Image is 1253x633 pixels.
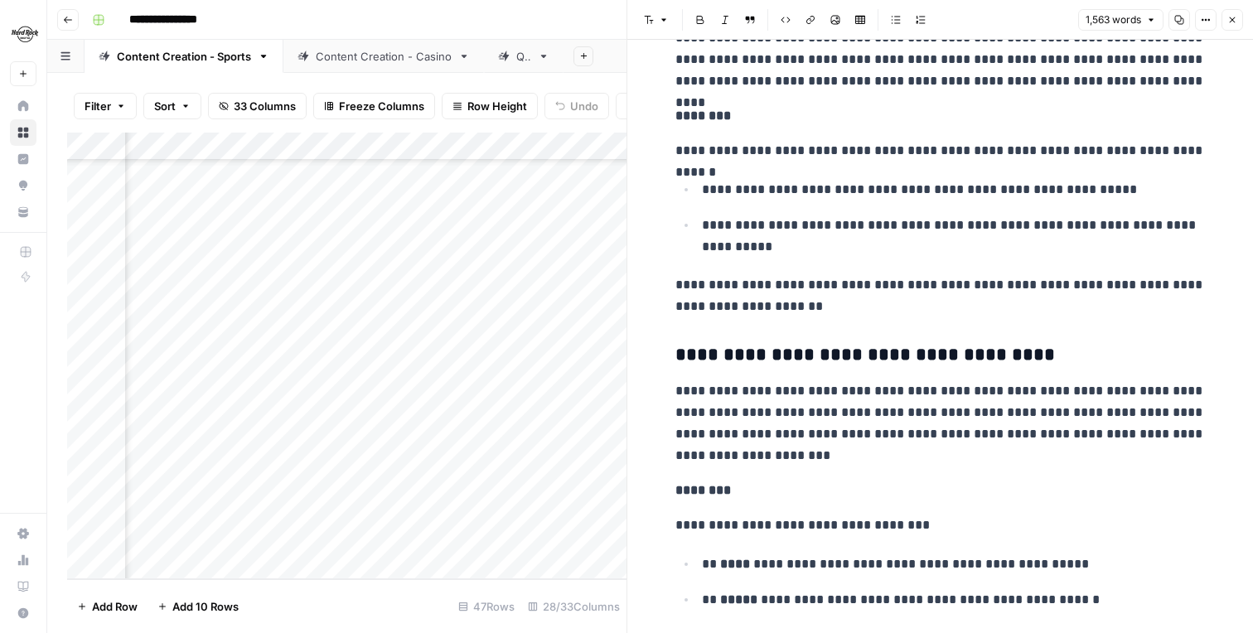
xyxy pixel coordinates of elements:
img: Hard Rock Digital Logo [10,19,40,49]
button: Workspace: Hard Rock Digital [10,13,36,55]
button: Row Height [442,93,538,119]
a: QA [484,40,564,73]
a: Usage [10,547,36,573]
span: Filter [85,98,111,114]
a: Settings [10,520,36,547]
button: Filter [74,93,137,119]
a: Insights [10,146,36,172]
span: Add 10 Rows [172,598,239,615]
button: 1,563 words [1078,9,1163,31]
button: Help + Support [10,600,36,626]
span: Undo [570,98,598,114]
a: Content Creation - Sports [85,40,283,73]
button: Undo [544,93,609,119]
a: Content Creation - Casino [283,40,484,73]
div: Content Creation - Casino [316,48,452,65]
button: 33 Columns [208,93,307,119]
span: 1,563 words [1086,12,1141,27]
span: Sort [154,98,176,114]
button: Sort [143,93,201,119]
span: Row Height [467,98,527,114]
span: Freeze Columns [339,98,424,114]
div: Content Creation - Sports [117,48,251,65]
button: Add 10 Rows [148,593,249,620]
span: 33 Columns [234,98,296,114]
a: Opportunities [10,172,36,199]
div: QA [516,48,531,65]
button: Freeze Columns [313,93,435,119]
a: Your Data [10,199,36,225]
div: 47 Rows [452,593,521,620]
a: Home [10,93,36,119]
span: Add Row [92,598,138,615]
button: Add Row [67,593,148,620]
a: Learning Hub [10,573,36,600]
a: Browse [10,119,36,146]
div: 28/33 Columns [521,593,626,620]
